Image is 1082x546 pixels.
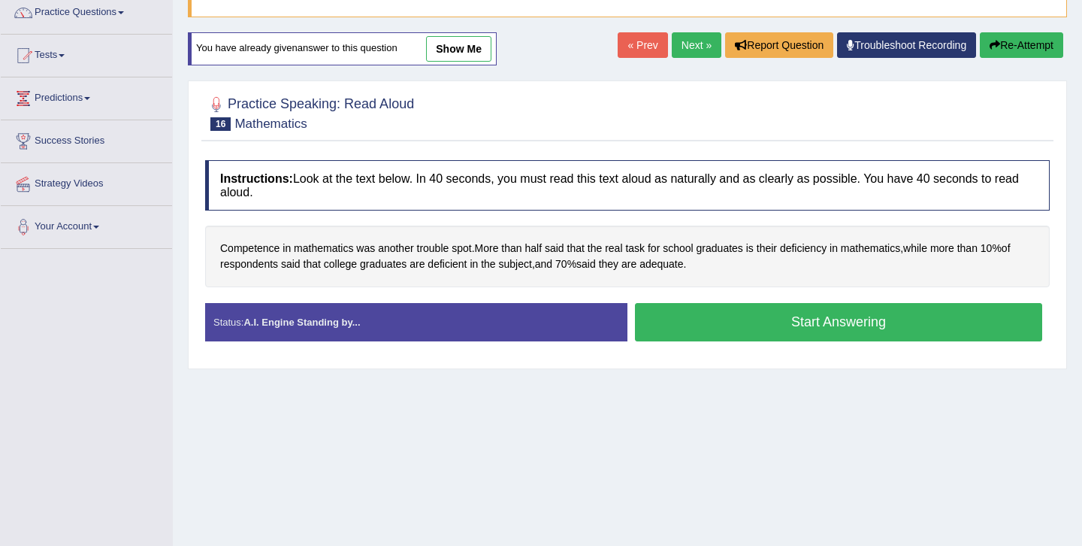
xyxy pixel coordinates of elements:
a: « Prev [618,32,667,58]
span: Click to see word definition [410,256,425,272]
button: Start Answering [635,303,1042,341]
span: Click to see word definition [957,241,978,256]
h4: Look at the text below. In 40 seconds, you must read this text aloud as naturally and as clearly ... [205,160,1050,211]
a: Your Account [1,206,172,244]
strong: A.I. Engine Standing by... [243,317,360,328]
span: Click to see word definition [697,241,743,256]
span: Click to see word definition [545,241,564,256]
span: Click to see word definition [535,256,552,272]
span: Click to see word definition [499,256,532,272]
b: Instructions: [220,172,293,185]
span: Click to see word definition [304,256,321,272]
span: Click to see word definition [567,241,585,256]
button: Report Question [725,32,833,58]
span: Click to see word definition [475,241,499,256]
span: Click to see word definition [220,241,280,256]
span: Click to see word definition [220,256,278,272]
span: Click to see word definition [1002,241,1011,256]
a: Success Stories [1,120,172,158]
span: Click to see word definition [452,241,471,256]
span: Click to see word definition [417,241,449,256]
span: Click to see word definition [903,241,927,256]
span: Click to see word definition [981,241,993,256]
span: Click to see word definition [757,241,777,256]
span: Click to see word definition [283,241,291,256]
span: Click to see word definition [428,256,467,272]
span: Click to see word definition [470,256,478,272]
span: Click to see word definition [294,241,353,256]
span: Click to see word definition [746,241,754,256]
span: Click to see word definition [281,256,301,272]
a: Predictions [1,77,172,115]
div: . , % , % . [205,226,1050,287]
span: Click to see word definition [481,256,495,272]
span: Click to see word definition [501,241,521,256]
span: Click to see word definition [360,256,407,272]
a: Troubleshoot Recording [837,32,976,58]
span: Click to see word definition [663,241,693,256]
h2: Practice Speaking: Read Aloud [205,93,414,131]
span: Click to see word definition [555,256,567,272]
span: Click to see word definition [648,241,660,256]
button: Re-Attempt [980,32,1063,58]
span: Click to see word definition [324,256,357,272]
span: Click to see word definition [621,256,636,272]
span: Click to see word definition [841,241,900,256]
span: Click to see word definition [576,256,596,272]
span: Click to see word definition [930,241,954,256]
span: Click to see word definition [639,256,683,272]
a: Tests [1,35,172,72]
span: Click to see word definition [356,241,375,256]
span: Click to see word definition [830,241,838,256]
small: Mathematics [234,117,307,131]
div: You have already given answer to this question [188,32,497,65]
span: Click to see word definition [599,256,618,272]
a: Next » [672,32,721,58]
a: Strategy Videos [1,163,172,201]
span: Click to see word definition [378,241,413,256]
span: Click to see word definition [525,241,543,256]
span: Click to see word definition [625,241,645,256]
span: 16 [210,117,231,131]
div: Status: [205,303,627,341]
a: show me [426,36,491,62]
span: Click to see word definition [780,241,827,256]
span: Click to see word definition [588,241,602,256]
span: Click to see word definition [605,241,622,256]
